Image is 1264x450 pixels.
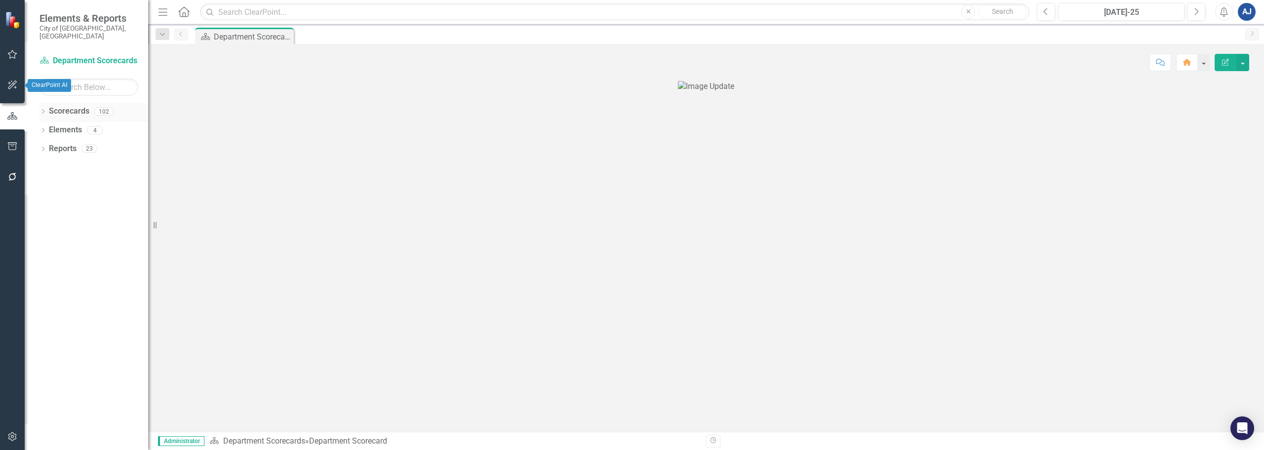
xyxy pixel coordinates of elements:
div: 4 [87,126,103,134]
div: » [209,436,699,447]
button: AJ [1238,3,1256,21]
a: Department Scorecards [39,55,138,67]
a: Reports [49,143,77,155]
div: Department Scorecard [214,31,291,43]
button: [DATE]-25 [1058,3,1185,21]
div: [DATE]-25 [1062,6,1181,18]
input: Search Below... [39,79,138,96]
div: 23 [81,145,97,153]
img: ClearPoint Strategy [5,11,22,29]
button: Search [978,5,1027,19]
a: Elements [49,124,82,136]
div: 102 [94,107,114,116]
a: Scorecards [49,106,89,117]
div: ClearPoint AI [28,79,71,92]
div: Open Intercom Messenger [1230,416,1254,440]
span: Search [992,7,1013,15]
span: Elements & Reports [39,12,138,24]
input: Search ClearPoint... [200,3,1029,21]
a: Department Scorecards [223,436,305,446]
small: City of [GEOGRAPHIC_DATA], [GEOGRAPHIC_DATA] [39,24,138,41]
img: Image Update [678,81,734,92]
span: Administrator [158,436,204,446]
div: Department Scorecard [309,436,387,446]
